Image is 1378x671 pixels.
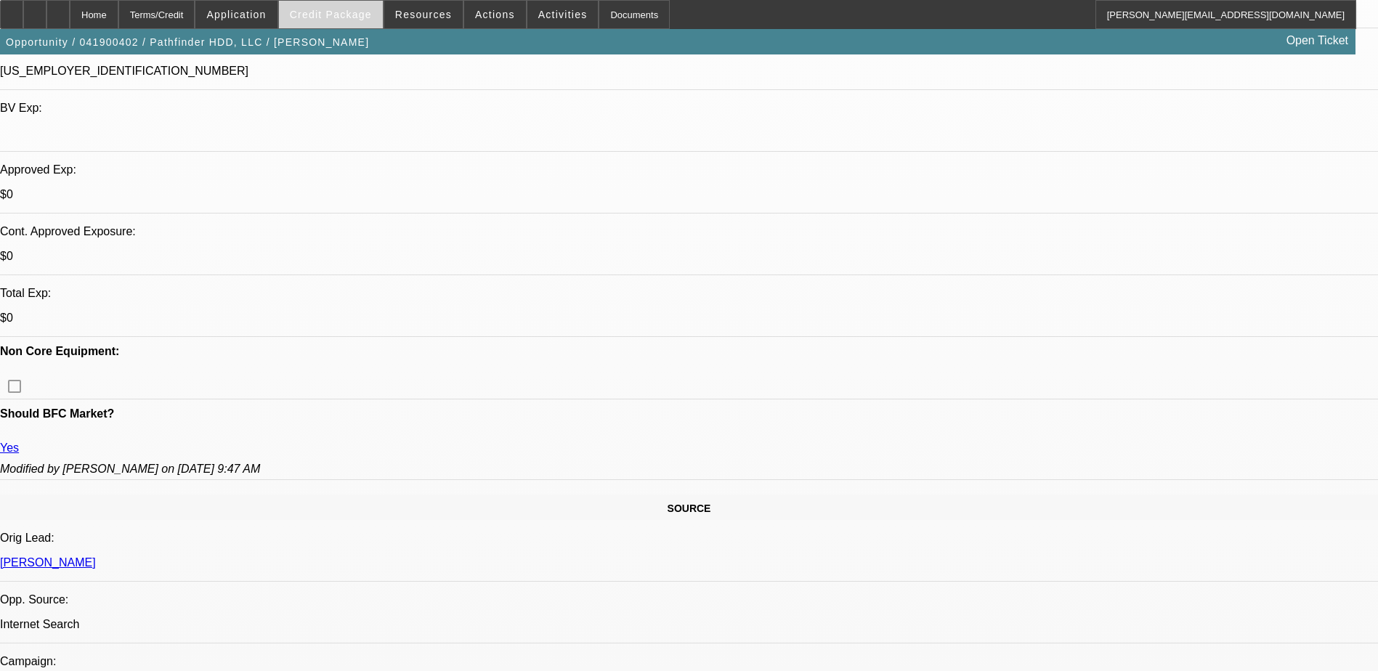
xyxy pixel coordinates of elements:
span: Activities [538,9,588,20]
a: Open Ticket [1281,28,1354,53]
button: Actions [464,1,526,28]
button: Resources [384,1,463,28]
span: Credit Package [290,9,372,20]
button: Application [195,1,277,28]
button: Activities [527,1,599,28]
button: Credit Package [279,1,383,28]
span: Actions [475,9,515,20]
span: Opportunity / 041900402 / Pathfinder HDD, LLC / [PERSON_NAME] [6,36,369,48]
span: Resources [395,9,452,20]
span: Application [206,9,266,20]
span: SOURCE [668,503,711,514]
